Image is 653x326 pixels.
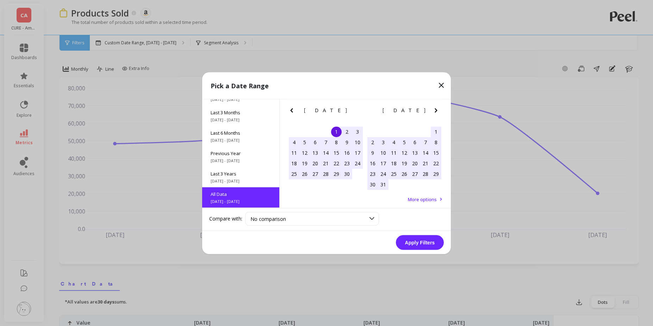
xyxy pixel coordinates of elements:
[211,96,271,102] span: [DATE] - [DATE]
[211,191,271,197] span: All Data
[211,198,271,204] span: [DATE] - [DATE]
[211,178,271,184] span: [DATE] - [DATE]
[289,137,299,147] div: Choose Sunday, June 4th, 2017
[420,168,431,179] div: Choose Friday, July 28th, 2017
[431,147,441,158] div: Choose Saturday, July 15th, 2017
[420,158,431,168] div: Choose Friday, July 21st, 2017
[431,126,441,137] div: Choose Saturday, July 1st, 2017
[299,137,310,147] div: Choose Monday, June 5th, 2017
[321,168,331,179] div: Choose Wednesday, June 28th, 2017
[378,147,388,158] div: Choose Monday, July 10th, 2017
[367,137,378,147] div: Choose Sunday, July 2nd, 2017
[410,137,420,147] div: Choose Thursday, July 6th, 2017
[431,158,441,168] div: Choose Saturday, July 22nd, 2017
[388,147,399,158] div: Choose Tuesday, July 11th, 2017
[211,158,271,163] span: [DATE] - [DATE]
[211,117,271,122] span: [DATE] - [DATE]
[431,137,441,147] div: Choose Saturday, July 8th, 2017
[388,137,399,147] div: Choose Tuesday, July 4th, 2017
[342,137,352,147] div: Choose Friday, June 9th, 2017
[211,137,271,143] span: [DATE] - [DATE]
[299,158,310,168] div: Choose Monday, June 19th, 2017
[287,106,299,117] button: Previous Month
[367,168,378,179] div: Choose Sunday, July 23rd, 2017
[410,147,420,158] div: Choose Thursday, July 13th, 2017
[431,168,441,179] div: Choose Saturday, July 29th, 2017
[378,137,388,147] div: Choose Monday, July 3rd, 2017
[342,168,352,179] div: Choose Friday, June 30th, 2017
[289,126,363,179] div: month 2017-06
[211,150,271,156] span: Previous Year
[250,215,286,222] span: No comparison
[367,147,378,158] div: Choose Sunday, July 9th, 2017
[289,168,299,179] div: Choose Sunday, June 25th, 2017
[352,147,363,158] div: Choose Saturday, June 17th, 2017
[420,147,431,158] div: Choose Friday, July 14th, 2017
[378,179,388,190] div: Choose Monday, July 31st, 2017
[378,158,388,168] div: Choose Monday, July 17th, 2017
[399,147,410,158] div: Choose Wednesday, July 12th, 2017
[211,109,271,115] span: Last 3 Months
[378,168,388,179] div: Choose Monday, July 24th, 2017
[310,147,321,158] div: Choose Tuesday, June 13th, 2017
[383,107,427,113] span: [DATE]
[304,107,348,113] span: [DATE]
[342,126,352,137] div: Choose Friday, June 2nd, 2017
[408,196,437,202] span: More options
[310,158,321,168] div: Choose Tuesday, June 20th, 2017
[367,158,378,168] div: Choose Sunday, July 16th, 2017
[342,158,352,168] div: Choose Friday, June 23rd, 2017
[420,137,431,147] div: Choose Friday, July 7th, 2017
[388,158,399,168] div: Choose Tuesday, July 18th, 2017
[353,106,365,117] button: Next Month
[432,106,443,117] button: Next Month
[342,147,352,158] div: Choose Friday, June 16th, 2017
[331,158,342,168] div: Choose Thursday, June 22nd, 2017
[299,168,310,179] div: Choose Monday, June 26th, 2017
[310,168,321,179] div: Choose Tuesday, June 27th, 2017
[399,137,410,147] div: Choose Wednesday, July 5th, 2017
[310,137,321,147] div: Choose Tuesday, June 6th, 2017
[211,81,269,90] p: Pick a Date Range
[399,168,410,179] div: Choose Wednesday, July 26th, 2017
[209,215,242,222] label: Compare with:
[289,158,299,168] div: Choose Sunday, June 18th, 2017
[352,126,363,137] div: Choose Saturday, June 3rd, 2017
[396,235,444,250] button: Apply Filters
[321,137,331,147] div: Choose Wednesday, June 7th, 2017
[352,158,363,168] div: Choose Saturday, June 24th, 2017
[299,147,310,158] div: Choose Monday, June 12th, 2017
[211,170,271,177] span: Last 3 Years
[352,137,363,147] div: Choose Saturday, June 10th, 2017
[366,106,377,117] button: Previous Month
[211,129,271,136] span: Last 6 Months
[367,179,378,190] div: Choose Sunday, July 30th, 2017
[331,168,342,179] div: Choose Thursday, June 29th, 2017
[399,158,410,168] div: Choose Wednesday, July 19th, 2017
[289,147,299,158] div: Choose Sunday, June 11th, 2017
[321,158,331,168] div: Choose Wednesday, June 21st, 2017
[331,147,342,158] div: Choose Thursday, June 15th, 2017
[321,147,331,158] div: Choose Wednesday, June 14th, 2017
[331,126,342,137] div: Choose Thursday, June 1st, 2017
[388,168,399,179] div: Choose Tuesday, July 25th, 2017
[410,158,420,168] div: Choose Thursday, July 20th, 2017
[367,126,441,190] div: month 2017-07
[331,137,342,147] div: Choose Thursday, June 8th, 2017
[410,168,420,179] div: Choose Thursday, July 27th, 2017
